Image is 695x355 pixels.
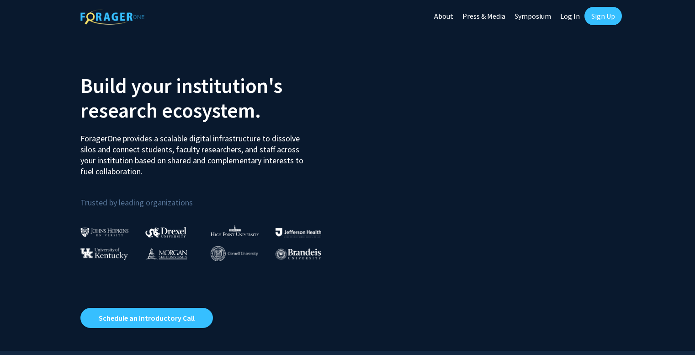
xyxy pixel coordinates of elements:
a: Sign Up [584,7,622,25]
img: Brandeis University [276,248,321,260]
p: ForagerOne provides a scalable digital infrastructure to dissolve silos and connect students, fac... [80,126,310,177]
img: University of Kentucky [80,247,128,260]
img: High Point University [211,225,259,236]
img: Drexel University [145,227,186,237]
img: Johns Hopkins University [80,227,129,237]
img: Morgan State University [145,247,187,259]
h2: Build your institution's research ecosystem. [80,73,341,123]
img: ForagerOne Logo [80,9,144,25]
a: Opens in a new tab [80,308,213,328]
img: Thomas Jefferson University [276,228,321,237]
img: Cornell University [211,246,258,261]
p: Trusted by leading organizations [80,184,341,210]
